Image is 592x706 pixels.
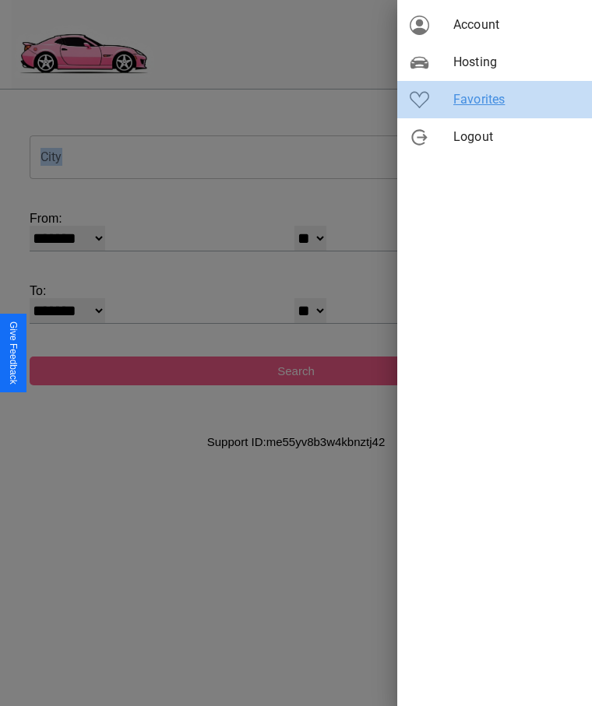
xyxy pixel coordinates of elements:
[397,6,592,44] div: Account
[397,81,592,118] div: Favorites
[453,90,580,109] span: Favorites
[397,44,592,81] div: Hosting
[8,321,19,385] div: Give Feedback
[453,16,580,34] span: Account
[397,118,592,156] div: Logout
[453,128,580,146] span: Logout
[453,53,580,72] span: Hosting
